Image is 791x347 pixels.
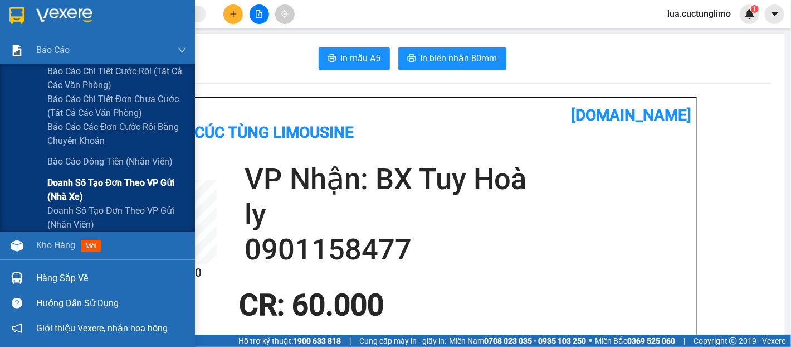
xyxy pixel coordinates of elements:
li: VP BX Tuy Hoà [77,60,148,73]
li: VP VP [GEOGRAPHIC_DATA] xe Limousine [6,60,77,97]
span: | [683,335,685,347]
span: plus [230,10,237,18]
strong: 0708 023 035 - 0935 103 250 [484,336,586,345]
span: lua.cuctunglimo [658,7,740,21]
span: Báo cáo chi tiết đơn chưa cước (Tất cả các văn phòng) [47,92,187,120]
img: warehouse-icon [11,240,23,252]
button: caret-down [765,4,784,24]
li: Cúc Tùng Limousine [6,6,162,47]
b: [DOMAIN_NAME] [571,106,691,124]
h2: ly [245,197,691,232]
span: aim [281,10,289,18]
span: printer [407,54,416,64]
span: caret-down [770,9,780,19]
span: down [178,46,187,55]
span: Giới thiệu Vexere, nhận hoa hồng [36,321,168,335]
strong: 0369 525 060 [627,336,675,345]
span: Doanh số tạo đơn theo VP gửi (nhân viên) [47,204,187,232]
div: Hướng dẫn sử dụng [36,295,187,312]
span: copyright [729,337,737,345]
span: Miền Nam [449,335,586,347]
b: Cúc Tùng Limousine [194,123,354,142]
span: Kho hàng [36,240,75,250]
button: printerIn mẫu A5 [319,47,390,70]
span: question-circle [12,298,22,309]
img: logo-vxr [9,7,24,24]
span: notification [12,323,22,334]
span: CR : 60.000 [239,288,384,322]
img: solution-icon [11,45,23,56]
button: aim [275,4,295,24]
span: 1 [753,5,756,13]
button: file-add [250,4,269,24]
h2: 0901158477 [245,232,691,267]
span: ⚪️ [589,339,592,343]
span: printer [328,54,336,64]
span: Cung cấp máy in - giấy in: [359,335,446,347]
span: Hỗ trợ kỹ thuật: [238,335,341,347]
span: file-add [255,10,263,18]
span: | [349,335,351,347]
img: warehouse-icon [11,272,23,284]
sup: 1 [751,5,759,13]
span: Báo cáo chi tiết cước rồi (tất cả các văn phòng) [47,64,187,92]
span: Báo cáo các đơn cước rồi bằng chuyển khoản [47,120,187,148]
img: icon-new-feature [745,9,755,19]
span: Doanh số tạo đơn theo VP gửi (nhà xe) [47,176,187,204]
span: Báo cáo [36,43,70,57]
span: Báo cáo dòng tiền (nhân viên) [47,155,173,168]
h2: VP Nhận: BX Tuy Hoà [245,162,691,197]
span: environment [77,75,85,83]
button: printerIn biên nhận 80mm [398,47,506,70]
button: plus [223,4,243,24]
span: In biên nhận 80mm [421,51,497,65]
div: Hàng sắp về [36,270,187,287]
span: mới [81,240,101,252]
strong: 1900 633 818 [293,336,341,345]
span: Miền Bắc [595,335,675,347]
span: In mẫu A5 [341,51,381,65]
